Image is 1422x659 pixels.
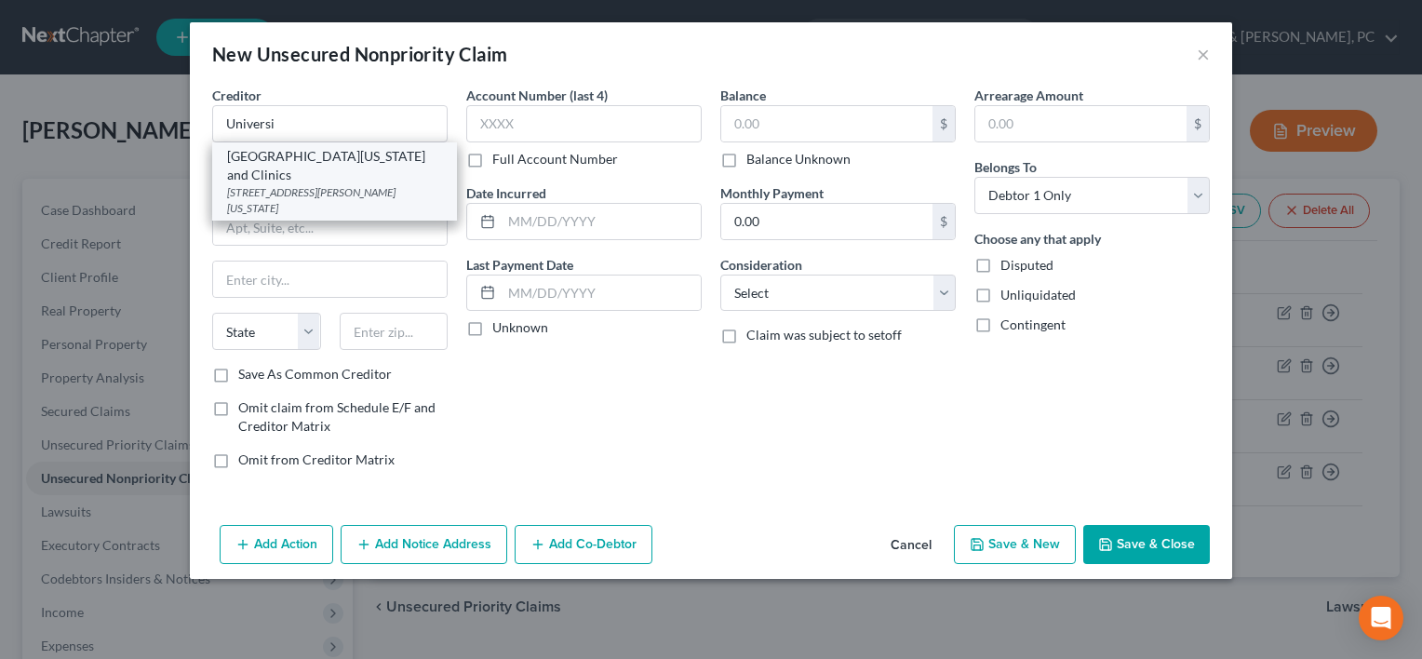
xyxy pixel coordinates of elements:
[746,150,851,168] label: Balance Unknown
[212,41,507,67] div: New Unsecured Nonpriority Claim
[721,204,932,239] input: 0.00
[466,183,546,203] label: Date Incurred
[932,204,955,239] div: $
[502,204,701,239] input: MM/DD/YYYY
[213,262,447,297] input: Enter city...
[238,365,392,383] label: Save As Common Creditor
[954,525,1076,564] button: Save & New
[502,276,701,311] input: MM/DD/YYYY
[213,210,447,246] input: Apt, Suite, etc...
[227,147,442,184] div: [GEOGRAPHIC_DATA][US_STATE] and Clinics
[238,399,436,434] span: Omit claim from Schedule E/F and Creditor Matrix
[340,313,449,350] input: Enter zip...
[720,255,802,275] label: Consideration
[466,86,608,105] label: Account Number (last 4)
[1000,316,1066,332] span: Contingent
[212,105,448,142] input: Search creditor by name...
[238,451,395,467] span: Omit from Creditor Matrix
[974,86,1083,105] label: Arrearage Amount
[227,184,442,216] div: [STREET_ADDRESS][PERSON_NAME][US_STATE]
[492,150,618,168] label: Full Account Number
[1000,287,1076,303] span: Unliquidated
[220,525,333,564] button: Add Action
[466,255,573,275] label: Last Payment Date
[466,105,702,142] input: XXXX
[1083,525,1210,564] button: Save & Close
[515,525,652,564] button: Add Co-Debtor
[212,87,262,103] span: Creditor
[1197,43,1210,65] button: ×
[932,106,955,141] div: $
[341,525,507,564] button: Add Notice Address
[492,318,548,337] label: Unknown
[720,86,766,105] label: Balance
[975,106,1187,141] input: 0.00
[974,159,1037,175] span: Belongs To
[1000,257,1053,273] span: Disputed
[721,106,932,141] input: 0.00
[876,527,946,564] button: Cancel
[746,327,902,343] span: Claim was subject to setoff
[1187,106,1209,141] div: $
[974,229,1101,249] label: Choose any that apply
[720,183,824,203] label: Monthly Payment
[1359,596,1403,640] div: Open Intercom Messenger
